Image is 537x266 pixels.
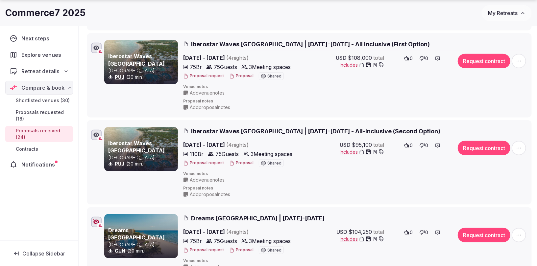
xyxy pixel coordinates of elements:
div: (30 min) [108,161,177,167]
button: 0 [402,54,415,63]
span: $104,250 [349,228,372,236]
span: $95,100 [352,141,372,149]
span: Shortlisted venues (30) [16,97,70,104]
span: Add venue notes [190,177,225,183]
span: total [373,141,384,149]
div: (30 min) [108,248,177,254]
span: Iberostar Waves [GEOGRAPHIC_DATA] | [DATE]-[DATE] - All Inclusive (First Option) [191,40,430,48]
button: Includes [340,62,384,68]
span: 0 [410,229,413,236]
h1: Commerce7 2025 [5,7,85,19]
span: Retreat details [21,67,60,75]
span: 3 Meeting spaces [251,150,292,158]
button: Proposal request [183,247,224,253]
span: ( 4 night s ) [226,142,249,148]
span: total [373,54,384,62]
a: Iberostar Waves [GEOGRAPHIC_DATA] [108,53,165,67]
span: [DATE] - [DATE] [183,141,299,149]
span: 110 Br [190,150,204,158]
a: CUN [115,248,125,254]
span: Add venue notes [190,90,225,96]
span: Add proposal notes [190,191,230,198]
p: [GEOGRAPHIC_DATA] [108,154,177,161]
span: Proposals requested (18) [16,109,70,122]
button: Proposal request [183,160,224,166]
button: Request contract [458,141,510,155]
a: Dreams [GEOGRAPHIC_DATA] [108,227,165,241]
span: 0 [426,55,428,62]
button: 0 [402,228,415,237]
button: Request contract [458,228,510,242]
span: Venue notes [183,171,527,177]
a: Proposals requested (18) [5,108,73,123]
span: Add proposal notes [190,104,230,111]
a: Proposals received (24) [5,126,73,142]
a: Explore venues [5,48,73,62]
button: My Retreats [482,5,532,21]
span: 75 Guests [215,150,239,158]
span: $108,000 [348,54,372,62]
span: Venue notes [183,84,527,90]
span: Contracts [16,146,38,152]
span: Proposal notes [183,99,527,104]
span: 3 Meeting spaces [249,237,291,245]
span: 0 [410,142,413,149]
span: Iberostar Waves [GEOGRAPHIC_DATA] | [DATE]-[DATE] - All-Inclusive (Second Option) [191,127,440,135]
span: 0 [410,55,413,62]
a: PUJ [115,161,124,166]
span: Collapse Sidebar [22,250,65,257]
span: ( 4 night s ) [226,229,249,235]
button: Proposal [229,247,254,253]
a: Shortlisted venues (30) [5,96,73,105]
span: Proposals received (24) [16,127,70,141]
button: Request contract [458,54,510,68]
span: 75 Br [190,63,202,71]
button: Collapse Sidebar [5,246,73,261]
span: 3 Meeting spaces [249,63,291,71]
a: Notifications [5,158,73,171]
span: My Retreats [488,10,518,16]
div: (30 min) [108,74,177,80]
button: 0 [418,228,430,237]
span: USD [336,228,347,236]
button: Includes [340,236,384,242]
button: CUN [115,248,125,254]
span: [DATE] - [DATE] [183,54,299,62]
span: Compare & book [21,84,64,92]
span: Venue notes [183,258,527,264]
button: Proposal request [183,73,224,79]
span: Shared [267,74,281,78]
span: total [373,228,384,236]
span: Notifications [21,161,58,168]
span: Proposal notes [183,186,527,191]
a: Contracts [5,144,73,154]
button: Includes [340,149,384,155]
span: [DATE] - [DATE] [183,228,299,236]
span: 75 Br [190,237,202,245]
p: [GEOGRAPHIC_DATA] [108,67,177,74]
span: Dreams [GEOGRAPHIC_DATA] | [DATE]-[DATE] [191,214,325,222]
span: Next steps [21,34,52,42]
button: 0 [418,54,430,63]
p: [GEOGRAPHIC_DATA] [108,241,177,248]
button: 0 [402,141,415,150]
span: USD [336,54,347,62]
span: ( 4 night s ) [226,55,249,61]
span: 75 Guests [214,63,237,71]
button: Proposal [229,160,254,166]
button: 0 [418,141,430,150]
span: Shared [267,161,281,165]
span: Shared [267,248,281,252]
a: Next steps [5,32,73,45]
button: Proposal [229,73,254,79]
span: USD [340,141,351,149]
span: 0 [426,229,428,236]
a: Iberostar Waves [GEOGRAPHIC_DATA] [108,140,165,154]
span: 75 Guests [214,237,237,245]
a: PUJ [115,74,124,80]
span: Explore venues [21,51,64,59]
